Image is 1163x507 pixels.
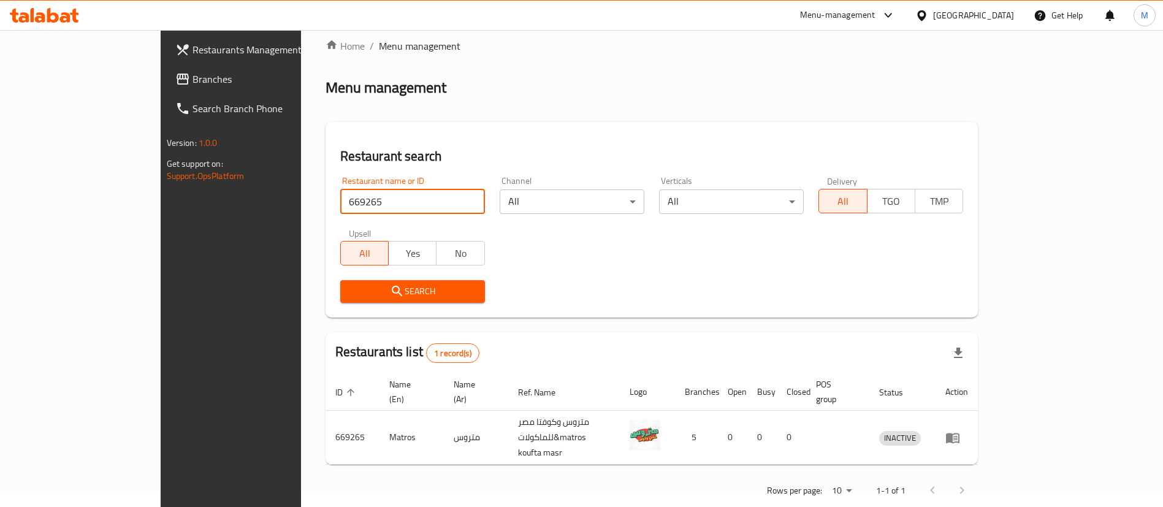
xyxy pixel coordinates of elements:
h2: Restaurant search [340,147,964,166]
th: Busy [747,373,777,411]
span: INACTIVE [879,431,921,445]
div: INACTIVE [879,431,921,446]
span: M [1141,9,1148,22]
span: All [346,245,384,262]
li: / [370,39,374,53]
td: Matros [379,411,444,465]
td: 0 [777,411,806,465]
td: متروس [444,411,508,465]
button: Search [340,280,485,303]
div: [GEOGRAPHIC_DATA] [933,9,1014,22]
th: Logo [620,373,675,411]
button: TGO [867,189,915,213]
h2: Menu management [326,78,446,97]
div: Total records count [426,343,479,363]
span: Search [350,284,475,299]
span: Version: [167,135,197,151]
span: 1 record(s) [427,348,479,359]
span: Name (Ar) [454,377,494,406]
button: Yes [388,241,437,265]
button: All [818,189,867,213]
div: Menu-management [800,8,875,23]
span: No [441,245,479,262]
span: Ref. Name [518,385,571,400]
button: All [340,241,389,265]
span: Restaurants Management [193,42,345,57]
td: 5 [675,411,718,465]
th: Open [718,373,747,411]
p: Rows per page: [767,483,822,498]
span: Menu management [379,39,460,53]
table: enhanced table [326,373,978,465]
td: 0 [747,411,777,465]
button: No [436,241,484,265]
a: Search Branch Phone [166,94,355,123]
img: Matros [630,420,660,451]
td: 0 [718,411,747,465]
div: Menu [945,430,968,445]
span: Yes [394,245,432,262]
th: Branches [675,373,718,411]
label: Delivery [827,177,858,185]
span: 1.0.0 [199,135,218,151]
span: Get support on: [167,156,223,172]
span: Name (En) [389,377,429,406]
a: Support.OpsPlatform [167,168,245,184]
span: All [824,193,862,210]
p: 1-1 of 1 [876,483,906,498]
h2: Restaurants list [335,343,479,363]
a: Branches [166,64,355,94]
a: Restaurants Management [166,35,355,64]
nav: breadcrumb [326,39,978,53]
input: Search for restaurant name or ID.. [340,189,485,214]
div: Rows per page: [827,482,856,500]
span: Status [879,385,919,400]
span: ID [335,385,359,400]
th: Closed [777,373,806,411]
div: Export file [944,338,973,368]
span: TMP [920,193,958,210]
label: Upsell [349,229,372,237]
div: All [500,189,644,214]
div: All [659,189,804,214]
button: TMP [915,189,963,213]
span: POS group [816,377,855,406]
span: Search Branch Phone [193,101,345,116]
span: Branches [193,72,345,86]
td: متروس وكوفتا مصر للماكولات&matros koufta masr [508,411,620,465]
span: TGO [872,193,910,210]
th: Action [936,373,978,411]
